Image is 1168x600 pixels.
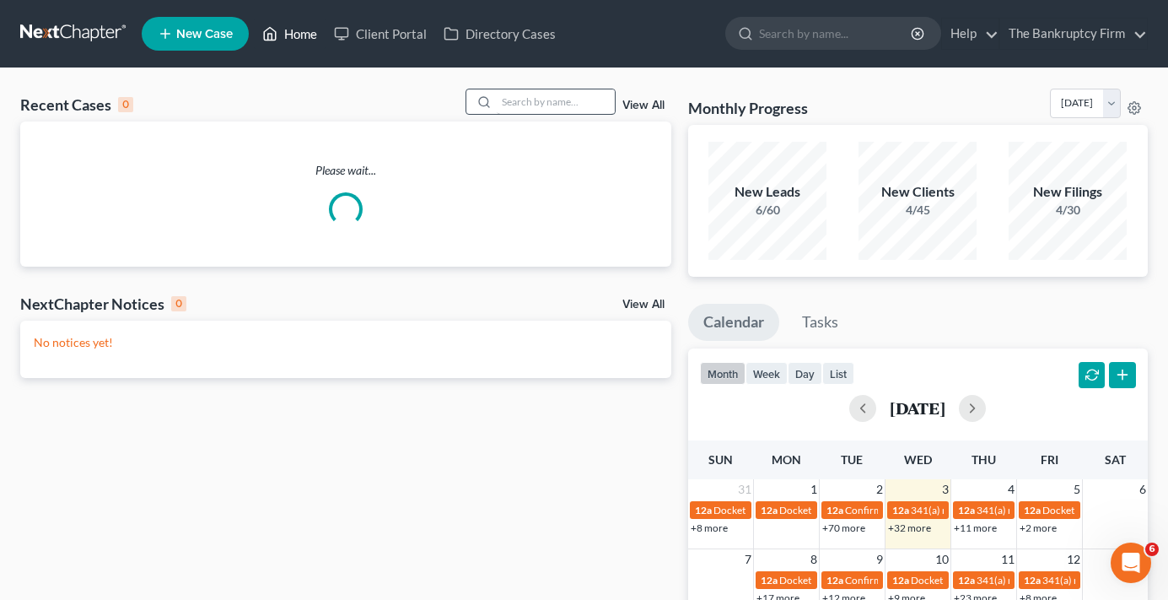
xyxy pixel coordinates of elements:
span: 31 [736,479,753,500]
span: 2 [875,479,885,500]
a: +11 more [954,522,997,534]
div: 4/30 [1009,202,1127,219]
a: Tasks [787,304,853,341]
span: Sun [708,452,733,467]
input: Search by name... [497,89,615,114]
span: Thu [972,452,996,467]
span: 5 [1072,479,1082,500]
span: 7 [743,549,753,570]
span: Mon [772,452,801,467]
a: +32 more [888,522,931,534]
span: 12a [761,574,778,586]
a: Home [254,19,326,49]
div: 4/45 [859,202,977,219]
button: list [822,362,854,385]
span: 12a [1024,574,1041,586]
div: NextChapter Notices [20,294,186,314]
span: 12a [892,504,909,516]
a: View All [622,299,665,311]
div: Recent Cases [20,95,133,115]
iframe: Intercom live chat [1111,543,1151,583]
span: 341(a) meeting for [PERSON_NAME] [977,504,1139,516]
a: Directory Cases [435,19,564,49]
button: month [700,362,745,385]
a: The Bankruptcy Firm [1000,19,1147,49]
a: Client Portal [326,19,435,49]
h2: [DATE] [890,399,945,417]
a: Help [942,19,998,49]
div: New Clients [859,182,977,202]
span: 12a [958,504,975,516]
input: Search by name... [759,18,913,49]
span: 12a [1024,504,1041,516]
span: 6 [1145,543,1159,556]
span: 12a [761,504,778,516]
div: New Filings [1009,182,1127,202]
span: Sat [1105,452,1126,467]
span: 4 [1006,479,1016,500]
a: +70 more [822,522,865,534]
span: 10 [934,549,950,570]
span: 12 [1065,549,1082,570]
button: day [788,362,822,385]
span: 341(a) meeting for [PERSON_NAME] [911,504,1074,516]
span: 11 [999,549,1016,570]
span: Confirmation hearing for [PERSON_NAME] [845,504,1036,516]
h3: Monthly Progress [688,98,808,118]
span: 12a [826,574,843,586]
span: 9 [875,549,885,570]
span: 3 [940,479,950,500]
div: 6/60 [708,202,826,219]
span: Tue [841,452,863,467]
span: Fri [1041,452,1058,467]
span: 12a [695,504,712,516]
a: View All [622,100,665,111]
p: No notices yet! [34,334,658,351]
span: Confirmation hearing for [PERSON_NAME] [845,574,1036,586]
span: 1 [809,479,819,500]
span: 12a [826,504,843,516]
a: +8 more [691,522,728,534]
button: week [745,362,788,385]
span: 341(a) meeting for [PERSON_NAME] [977,574,1139,586]
span: Docket Text: for [PERSON_NAME] [713,504,864,516]
span: Docket Text: for [PERSON_NAME] & [PERSON_NAME] [779,504,1020,516]
a: Calendar [688,304,779,341]
div: 0 [118,97,133,112]
span: Docket Text: for [PERSON_NAME] & [PERSON_NAME] [911,574,1151,586]
span: Docket Text: for [PERSON_NAME] [779,574,930,586]
span: 12a [958,574,975,586]
a: +2 more [1020,522,1057,534]
span: Wed [904,452,932,467]
span: New Case [176,28,233,41]
span: 6 [1138,479,1148,500]
p: Please wait... [20,162,671,179]
span: 12a [892,574,909,586]
span: 8 [809,549,819,570]
div: New Leads [708,182,826,202]
div: 0 [171,296,186,311]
